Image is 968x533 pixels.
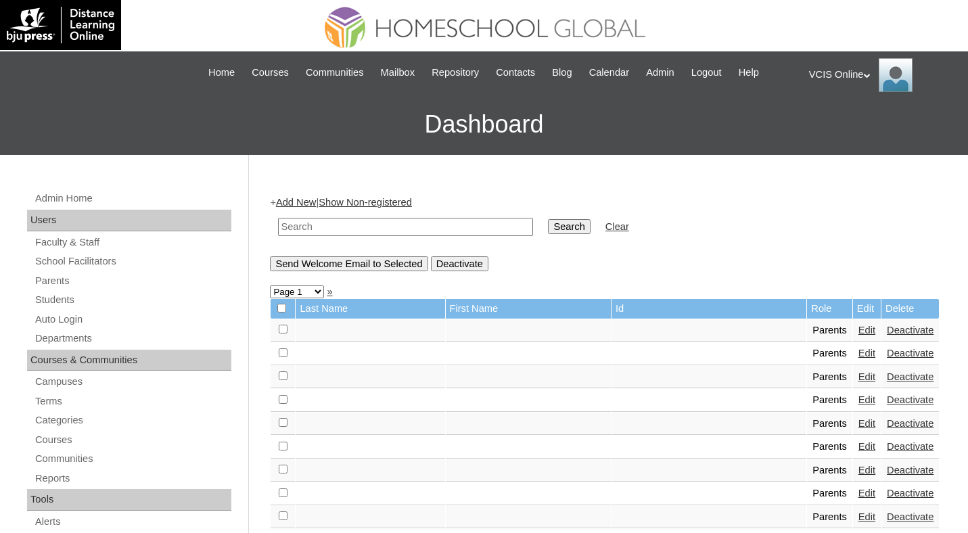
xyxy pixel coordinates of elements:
[685,65,729,80] a: Logout
[27,489,231,511] div: Tools
[496,65,535,80] span: Contacts
[319,197,412,208] a: Show Non-registered
[270,195,940,271] div: + |
[432,65,479,80] span: Repository
[34,273,231,289] a: Parents
[425,65,486,80] a: Repository
[34,373,231,390] a: Campuses
[887,371,934,382] a: Deactivate
[202,65,241,80] a: Home
[431,256,488,271] input: Deactivate
[34,393,231,410] a: Terms
[807,299,852,319] td: Role
[858,371,875,382] a: Edit
[252,65,289,80] span: Courses
[887,441,934,452] a: Deactivate
[691,65,722,80] span: Logout
[807,342,852,365] td: Parents
[270,256,428,271] input: Send Welcome Email to Selected
[858,325,875,335] a: Edit
[612,299,806,319] td: Id
[276,197,316,208] a: Add New
[879,58,913,92] img: VCIS Online Admin
[245,65,296,80] a: Courses
[732,65,766,80] a: Help
[34,450,231,467] a: Communities
[548,219,590,234] input: Search
[34,234,231,251] a: Faculty & Staff
[881,299,939,319] td: Delete
[807,319,852,342] td: Parents
[299,65,371,80] a: Communities
[27,350,231,371] div: Courses & Communities
[605,221,629,232] a: Clear
[887,418,934,429] a: Deactivate
[7,94,961,155] h3: Dashboard
[887,348,934,358] a: Deactivate
[34,513,231,530] a: Alerts
[858,488,875,499] a: Edit
[887,325,934,335] a: Deactivate
[807,459,852,482] td: Parents
[858,465,875,476] a: Edit
[208,65,235,80] span: Home
[858,511,875,522] a: Edit
[858,441,875,452] a: Edit
[34,190,231,207] a: Admin Home
[858,394,875,405] a: Edit
[887,394,934,405] a: Deactivate
[489,65,542,80] a: Contacts
[34,412,231,429] a: Categories
[296,299,444,319] td: Last Name
[278,218,533,236] input: Search
[646,65,674,80] span: Admin
[858,418,875,429] a: Edit
[807,482,852,505] td: Parents
[739,65,759,80] span: Help
[34,311,231,328] a: Auto Login
[807,436,852,459] td: Parents
[34,432,231,448] a: Courses
[807,506,852,529] td: Parents
[34,253,231,270] a: School Facilitators
[327,286,332,297] a: »
[7,7,114,43] img: logo-white.png
[306,65,364,80] span: Communities
[807,413,852,436] td: Parents
[887,465,934,476] a: Deactivate
[887,511,934,522] a: Deactivate
[807,366,852,389] td: Parents
[809,58,954,92] div: VCIS Online
[552,65,572,80] span: Blog
[374,65,422,80] a: Mailbox
[807,389,852,412] td: Parents
[887,488,934,499] a: Deactivate
[34,330,231,347] a: Departments
[381,65,415,80] span: Mailbox
[589,65,629,80] span: Calendar
[446,299,611,319] td: First Name
[853,299,881,319] td: Edit
[858,348,875,358] a: Edit
[639,65,681,80] a: Admin
[582,65,636,80] a: Calendar
[34,470,231,487] a: Reports
[27,210,231,231] div: Users
[545,65,578,80] a: Blog
[34,292,231,308] a: Students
